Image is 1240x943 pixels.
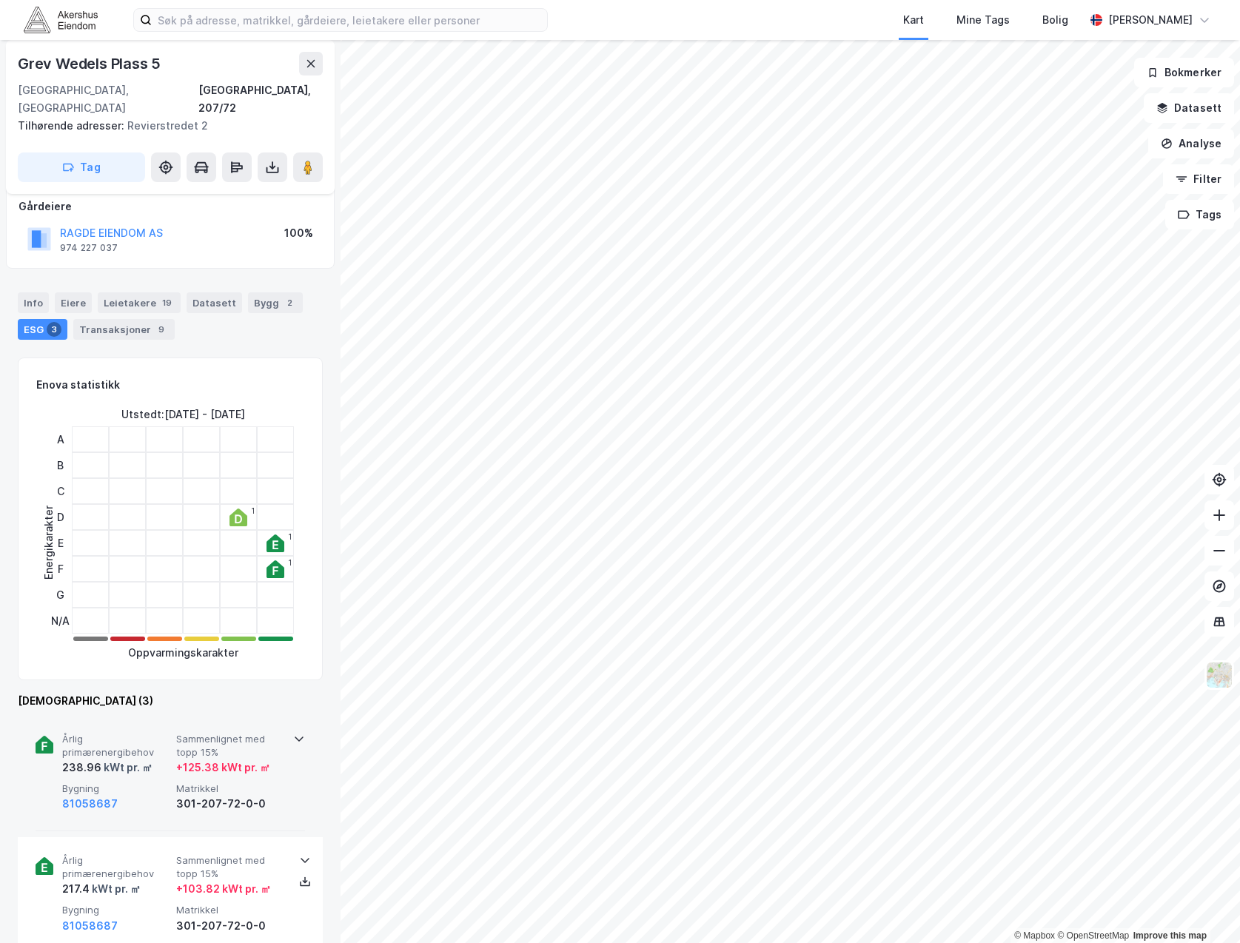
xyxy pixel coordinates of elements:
[62,795,118,813] button: 81058687
[51,452,70,478] div: B
[1165,200,1234,229] button: Tags
[62,782,170,795] span: Bygning
[152,9,547,31] input: Søk på adresse, matrikkel, gårdeiere, leietakere eller personer
[18,52,164,75] div: Grev Wedels Plass 5
[62,880,141,898] div: 217.4
[51,608,70,634] div: N/A
[1205,661,1233,689] img: Z
[62,759,153,776] div: 238.96
[284,224,313,242] div: 100%
[956,11,1010,29] div: Mine Tags
[176,733,284,759] span: Sammenlignet med topp 15%
[24,7,98,33] img: akershus-eiendom-logo.9091f326c980b4bce74ccdd9f866810c.svg
[176,854,284,880] span: Sammenlignet med topp 15%
[1042,11,1068,29] div: Bolig
[1108,11,1193,29] div: [PERSON_NAME]
[18,152,145,182] button: Tag
[40,506,58,580] div: Energikarakter
[98,292,181,313] div: Leietakere
[1134,58,1234,87] button: Bokmerker
[47,322,61,337] div: 3
[18,292,49,313] div: Info
[18,319,67,340] div: ESG
[1133,930,1207,941] a: Improve this map
[1057,930,1129,941] a: OpenStreetMap
[1166,872,1240,943] iframe: Chat Widget
[90,880,141,898] div: kWt pr. ㎡
[1144,93,1234,123] button: Datasett
[1166,872,1240,943] div: Kontrollprogram for chat
[176,917,284,935] div: 301-207-72-0-0
[154,322,169,337] div: 9
[176,904,284,916] span: Matrikkel
[176,880,271,898] div: + 103.82 kWt pr. ㎡
[176,782,284,795] span: Matrikkel
[176,795,284,813] div: 301-207-72-0-0
[1014,930,1055,941] a: Mapbox
[51,556,70,582] div: F
[282,295,297,310] div: 2
[51,426,70,452] div: A
[121,406,245,423] div: Utstedt : [DATE] - [DATE]
[128,644,238,662] div: Oppvarmingskarakter
[62,917,118,935] button: 81058687
[18,119,127,132] span: Tilhørende adresser:
[1163,164,1234,194] button: Filter
[198,81,323,117] div: [GEOGRAPHIC_DATA], 207/72
[62,904,170,916] span: Bygning
[251,506,255,515] div: 1
[288,532,292,541] div: 1
[62,733,170,759] span: Årlig primærenergibehov
[73,319,175,340] div: Transaksjoner
[18,692,323,710] div: [DEMOGRAPHIC_DATA] (3)
[288,558,292,567] div: 1
[19,198,322,215] div: Gårdeiere
[248,292,303,313] div: Bygg
[176,759,270,776] div: + 125.38 kWt pr. ㎡
[18,117,311,135] div: Revierstredet 2
[101,759,153,776] div: kWt pr. ㎡
[62,854,170,880] span: Årlig primærenergibehov
[36,376,120,394] div: Enova statistikk
[159,295,175,310] div: 19
[18,81,198,117] div: [GEOGRAPHIC_DATA], [GEOGRAPHIC_DATA]
[51,582,70,608] div: G
[60,242,118,254] div: 974 227 037
[55,292,92,313] div: Eiere
[903,11,924,29] div: Kart
[51,530,70,556] div: E
[1148,129,1234,158] button: Analyse
[187,292,242,313] div: Datasett
[51,478,70,504] div: C
[51,504,70,530] div: D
